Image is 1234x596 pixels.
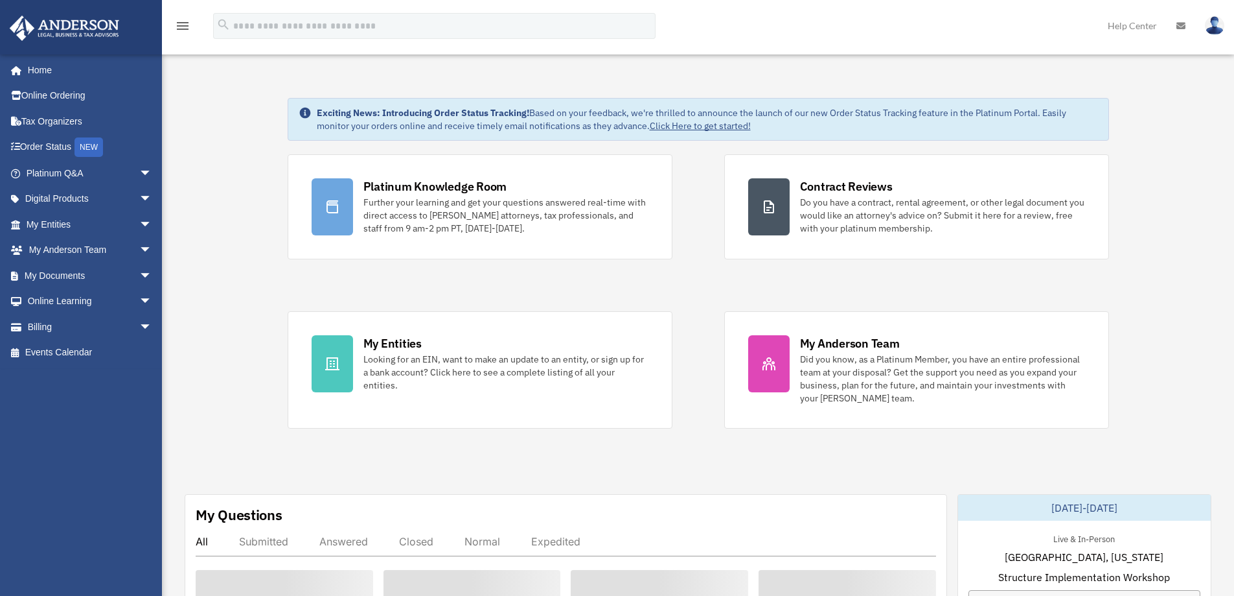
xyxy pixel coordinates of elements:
div: Contract Reviews [800,178,893,195]
span: arrow_drop_down [139,314,165,340]
a: Events Calendar [9,340,172,366]
a: Online Ordering [9,83,172,109]
img: Anderson Advisors Platinum Portal [6,16,123,41]
a: Platinum Knowledge Room Further your learning and get your questions answered real-time with dire... [288,154,672,259]
div: Closed [399,535,433,548]
div: Did you know, as a Platinum Member, you have an entire professional team at your disposal? Get th... [800,353,1085,405]
a: Tax Organizers [9,108,172,134]
span: arrow_drop_down [139,289,165,315]
a: Order StatusNEW [9,134,172,161]
div: Normal [464,535,500,548]
div: Further your learning and get your questions answered real-time with direct access to [PERSON_NAM... [363,196,648,235]
i: search [216,18,231,32]
div: My Questions [196,505,282,525]
span: arrow_drop_down [139,211,165,238]
div: Live & In-Person [1043,531,1125,545]
a: Online Learningarrow_drop_down [9,289,172,315]
div: My Anderson Team [800,335,900,352]
div: Do you have a contract, rental agreement, or other legal document you would like an attorney's ad... [800,196,1085,235]
div: Based on your feedback, we're thrilled to announce the launch of our new Order Status Tracking fe... [317,106,1098,132]
i: menu [175,18,190,34]
a: Billingarrow_drop_down [9,314,172,340]
img: User Pic [1205,16,1224,35]
span: arrow_drop_down [139,160,165,187]
div: [DATE]-[DATE] [958,495,1211,521]
a: My Entities Looking for an EIN, want to make an update to an entity, or sign up for a bank accoun... [288,311,672,429]
span: arrow_drop_down [139,263,165,289]
a: menu [175,23,190,34]
span: arrow_drop_down [139,237,165,264]
a: Contract Reviews Do you have a contract, rental agreement, or other legal document you would like... [724,154,1109,259]
div: All [196,535,208,548]
a: My Anderson Teamarrow_drop_down [9,237,172,263]
div: NEW [74,137,103,157]
span: [GEOGRAPHIC_DATA], [US_STATE] [1005,549,1163,565]
div: Answered [319,535,368,548]
a: Digital Productsarrow_drop_down [9,186,172,212]
div: Platinum Knowledge Room [363,178,507,195]
a: My Entitiesarrow_drop_down [9,211,172,237]
a: My Anderson Team Did you know, as a Platinum Member, you have an entire professional team at your... [724,311,1109,429]
span: arrow_drop_down [139,186,165,213]
div: Looking for an EIN, want to make an update to an entity, or sign up for a bank account? Click her... [363,353,648,392]
div: Submitted [239,535,288,548]
a: Platinum Q&Aarrow_drop_down [9,160,172,186]
strong: Exciting News: Introducing Order Status Tracking! [317,107,529,119]
div: My Entities [363,335,422,352]
a: Home [9,57,165,83]
a: My Documentsarrow_drop_down [9,263,172,289]
a: Click Here to get started! [650,120,751,132]
span: Structure Implementation Workshop [998,569,1170,585]
div: Expedited [531,535,580,548]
